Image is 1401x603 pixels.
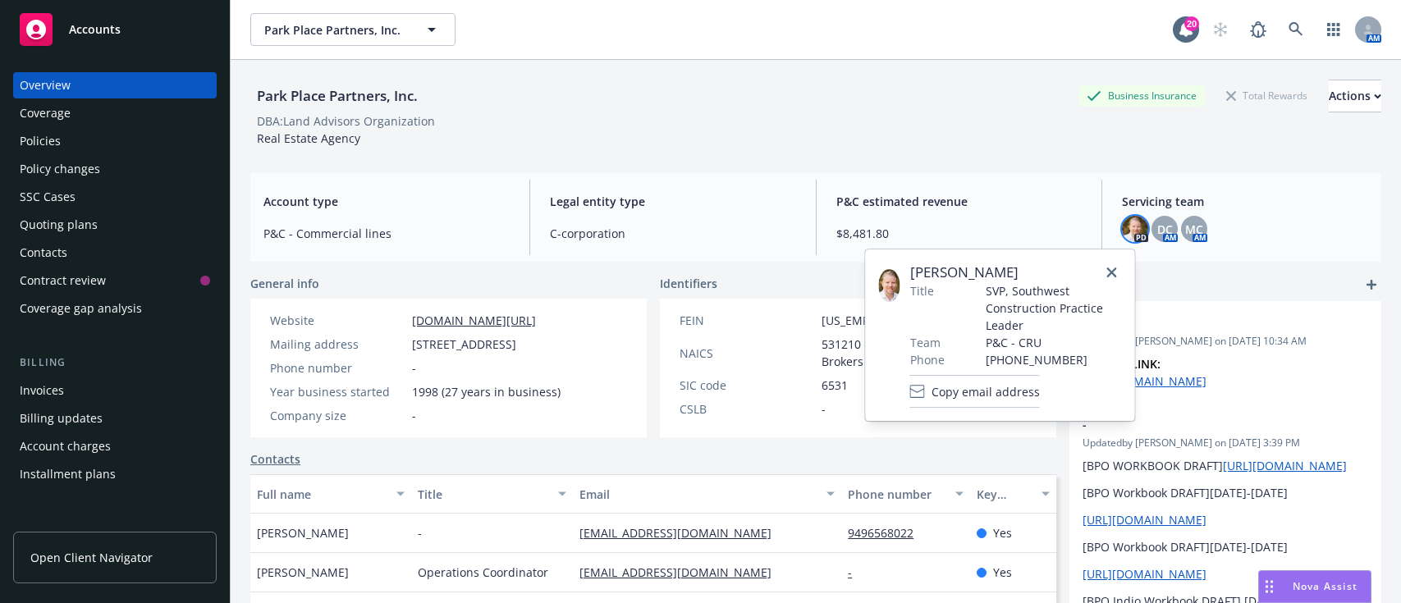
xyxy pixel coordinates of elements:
[418,486,547,503] div: Title
[1083,457,1368,474] p: [BPO WORKBOOK DRAFT]
[579,486,817,503] div: Email
[932,383,1040,400] span: Copy email address
[1259,571,1280,602] div: Drag to move
[841,474,970,514] button: Phone number
[836,225,1083,242] span: $8,481.80
[20,212,98,238] div: Quoting plans
[986,282,1122,334] span: SVP, Southwest Construction Practice Leader
[1204,13,1237,46] a: Start snowing
[1293,579,1358,593] span: Nova Assist
[550,193,796,210] span: Legal entity type
[20,156,100,182] div: Policy changes
[573,474,841,514] button: Email
[579,525,785,541] a: [EMAIL_ADDRESS][DOMAIN_NAME]
[970,474,1056,514] button: Key contact
[13,405,217,432] a: Billing updates
[13,295,217,322] a: Coverage gap analysis
[20,100,71,126] div: Coverage
[263,193,510,210] span: Account type
[13,72,217,98] a: Overview
[680,312,815,329] div: FEIN
[69,23,121,36] span: Accounts
[836,193,1083,210] span: P&C estimated revenue
[848,564,865,580] a: -
[848,486,945,503] div: Phone number
[1083,314,1325,331] span: -
[1078,85,1205,106] div: Business Insurance
[20,461,116,487] div: Installment plans
[986,334,1122,351] span: P&C - CRU
[1101,263,1121,282] a: close
[20,267,106,294] div: Contract review
[1083,373,1206,389] a: [URL][DOMAIN_NAME]
[412,407,416,424] span: -
[13,433,217,459] a: Account charges
[250,474,411,514] button: Full name
[1083,416,1325,433] span: -
[1083,538,1368,555] p: [BPO Workbook DRAFT][DATE]-[DATE]
[910,351,945,368] span: Phone
[680,345,815,362] div: NAICS
[910,334,941,351] span: Team
[257,564,349,581] span: [PERSON_NAME]
[822,377,848,394] span: 6531
[20,377,64,404] div: Invoices
[13,100,217,126] a: Coverage
[257,130,360,146] span: Real Estate Agency
[822,400,826,418] span: -
[412,336,516,353] span: [STREET_ADDRESS]
[848,525,927,541] a: 9496568022
[20,433,111,459] div: Account charges
[13,128,217,154] a: Policies
[1083,334,1368,349] span: Updated by [PERSON_NAME] on [DATE] 10:34 AM
[20,72,71,98] div: Overview
[257,524,349,541] span: [PERSON_NAME]
[1157,221,1173,238] span: DC
[13,354,217,371] div: Billing
[20,128,61,154] div: Policies
[579,564,785,580] a: [EMAIL_ADDRESS][DOMAIN_NAME]
[264,21,406,39] span: Park Place Partners, Inc.
[1122,193,1368,210] span: Servicing team
[20,184,76,210] div: SSC Cases
[1362,275,1381,295] a: add
[1242,13,1275,46] a: Report a Bug
[1223,458,1347,473] a: [URL][DOMAIN_NAME]
[993,564,1012,581] span: Yes
[412,383,561,400] span: 1998 (27 years in business)
[13,267,217,294] a: Contract review
[257,486,387,503] div: Full name
[1329,80,1381,112] button: Actions
[1258,570,1371,603] button: Nova Assist
[20,240,67,266] div: Contacts
[250,85,424,107] div: Park Place Partners, Inc.
[1280,13,1312,46] a: Search
[977,486,1032,503] div: Key contact
[910,263,1122,282] span: [PERSON_NAME]
[1083,484,1368,501] p: [BPO Workbook DRAFT][DATE]-[DATE]
[680,377,815,394] div: SIC code
[13,184,217,210] a: SSC Cases
[263,225,510,242] span: P&C - Commercial lines
[13,461,217,487] a: Installment plans
[418,564,548,581] span: Operations Coordinator
[910,375,1040,408] button: Copy email address
[910,282,934,299] span: Title
[986,351,1122,368] span: [PHONE_NUMBER]
[418,524,422,541] span: -
[660,275,717,292] span: Identifiers
[13,212,217,238] a: Quoting plans
[1083,436,1368,450] span: Updated by [PERSON_NAME] on [DATE] 3:39 PM
[270,336,405,353] div: Mailing address
[13,377,217,404] a: Invoices
[993,524,1012,541] span: Yes
[30,549,153,566] span: Open Client Navigator
[1185,221,1203,238] span: MC
[1083,566,1206,582] a: [URL][DOMAIN_NAME]
[13,7,217,53] a: Accounts
[250,450,300,468] a: Contacts
[13,240,217,266] a: Contacts
[20,405,103,432] div: Billing updates
[822,336,1056,370] span: 531210 - Offices of Real Estate Agents and Brokers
